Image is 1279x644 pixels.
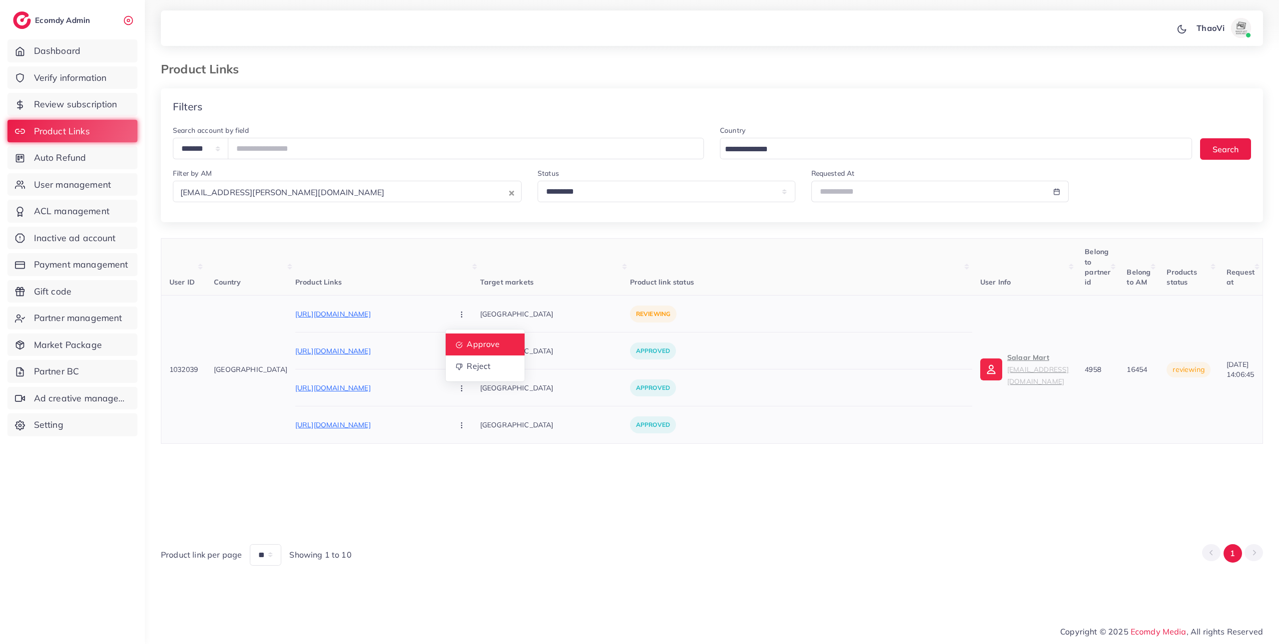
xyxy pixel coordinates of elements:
[295,382,445,394] p: [URL][DOMAIN_NAME]
[178,185,387,200] span: [EMAIL_ADDRESS][PERSON_NAME][DOMAIN_NAME]
[295,278,342,287] span: Product Links
[7,413,137,436] a: Setting
[1202,544,1263,563] ul: Pagination
[1173,365,1204,374] span: reviewing
[1187,626,1263,638] span: , All rights Reserved
[980,351,1069,387] a: Salaar Mart[EMAIL_ADDRESS][DOMAIN_NAME]
[173,125,249,135] label: Search account by field
[7,307,137,329] a: Partner management
[214,278,241,287] span: Country
[35,15,92,25] h2: Ecomdy Admin
[34,418,63,431] span: Setting
[34,178,111,191] span: User management
[1224,544,1242,563] button: Go to page 1
[34,338,102,351] span: Market Package
[161,62,247,76] h3: Product Links
[1227,360,1254,379] span: [DATE] 14:06:45
[34,392,130,405] span: Ad creative management
[1127,268,1151,287] span: Belong to AM
[295,419,445,431] p: [URL][DOMAIN_NAME]
[7,387,137,410] a: Ad creative management
[480,303,630,325] p: [GEOGRAPHIC_DATA]
[34,125,90,138] span: Product Links
[1060,626,1263,638] span: Copyright © 2025
[7,39,137,62] a: Dashboard
[980,278,1011,287] span: User Info
[811,168,855,178] label: Requested At
[169,365,198,374] span: 1032039
[1191,18,1255,38] a: ThaoViavatar
[980,358,1002,380] img: ic-user-info.36bf1079.svg
[480,339,630,362] p: [GEOGRAPHIC_DATA]
[467,361,491,371] span: Reject
[630,379,676,396] p: approved
[34,205,109,218] span: ACL management
[1167,268,1197,287] span: Products status
[13,11,92,29] a: logoEcomdy Admin
[7,146,137,169] a: Auto Refund
[161,549,242,561] span: Product link per page
[169,278,195,287] span: User ID
[34,232,116,245] span: Inactive ad account
[7,227,137,250] a: Inactive ad account
[480,278,534,287] span: Target markets
[7,173,137,196] a: User management
[214,363,287,375] p: [GEOGRAPHIC_DATA]
[7,333,137,356] a: Market Package
[34,312,122,324] span: Partner management
[7,120,137,143] a: Product Links
[34,258,128,271] span: Payment management
[509,187,514,198] button: Clear Selected
[630,342,676,359] p: approved
[34,71,107,84] span: Verify information
[720,138,1192,159] div: Search for option
[1085,247,1111,287] span: Belong to partner id
[538,168,559,178] label: Status
[34,44,80,57] span: Dashboard
[630,278,694,287] span: Product link status
[295,308,445,320] p: [URL][DOMAIN_NAME]
[1007,351,1069,387] p: Salaar Mart
[1085,365,1101,374] span: 4958
[388,185,507,200] input: Search for option
[1007,365,1069,385] small: [EMAIL_ADDRESS][DOMAIN_NAME]
[173,181,522,202] div: Search for option
[1200,138,1251,160] button: Search
[34,365,79,378] span: Partner BC
[7,360,137,383] a: Partner BC
[34,285,71,298] span: Gift code
[721,142,1179,157] input: Search for option
[630,306,676,322] p: reviewing
[1197,22,1225,34] p: ThaoVi
[13,11,31,29] img: logo
[34,151,86,164] span: Auto Refund
[1131,627,1187,637] a: Ecomdy Media
[467,339,500,349] span: Approve
[1231,18,1251,38] img: avatar
[7,66,137,89] a: Verify information
[480,376,630,399] p: [GEOGRAPHIC_DATA]
[34,98,117,111] span: Review subscription
[7,280,137,303] a: Gift code
[1227,268,1255,287] span: Request at
[173,100,202,113] h4: Filters
[295,345,445,357] p: [URL][DOMAIN_NAME]
[720,125,745,135] label: Country
[630,416,676,433] p: approved
[7,200,137,223] a: ACL management
[289,549,351,561] span: Showing 1 to 10
[173,168,212,178] label: Filter by AM
[7,253,137,276] a: Payment management
[1127,365,1147,374] span: 16454
[480,414,630,436] p: [GEOGRAPHIC_DATA]
[7,93,137,116] a: Review subscription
